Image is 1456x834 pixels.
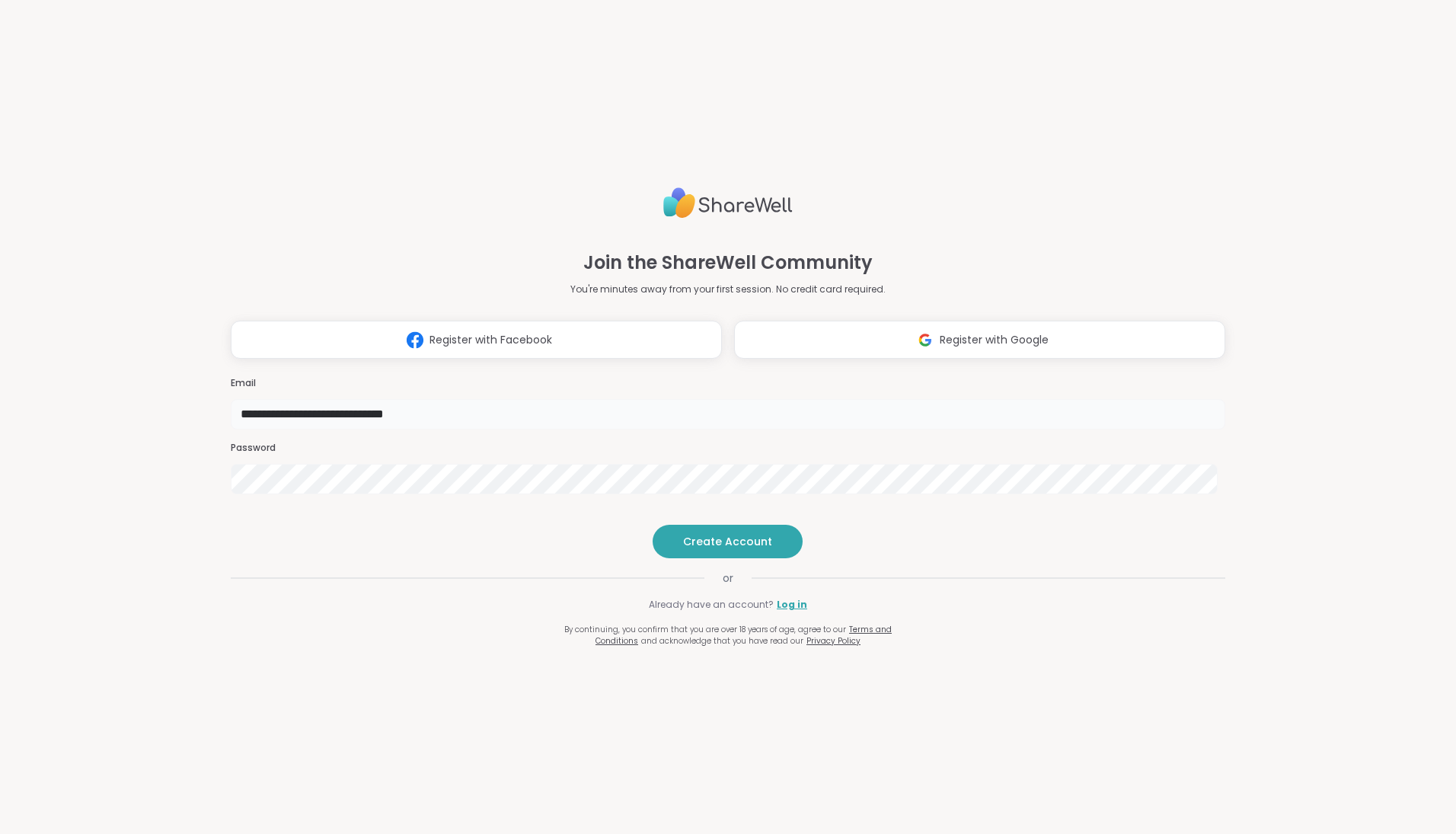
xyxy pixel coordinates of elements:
span: Already have an account? [649,598,774,612]
h1: Join the ShareWell Community [583,249,873,276]
img: ShareWell Logo [663,181,793,225]
a: Log in [777,598,807,612]
span: or [704,570,752,586]
span: Register with Facebook [429,332,552,348]
span: and acknowledge that you have read our [641,635,803,647]
a: Privacy Policy [806,635,861,647]
button: Register with Google [734,321,1225,359]
p: You're minutes away from your first session. No credit card required. [570,283,886,296]
a: Terms and Conditions [595,624,892,647]
h3: Email [231,377,1225,390]
span: By continuing, you confirm that you are over 18 years of age, agree to our [564,624,846,635]
span: Create Account [683,534,772,549]
img: ShareWell Logomark [911,326,940,354]
button: Create Account [653,525,803,558]
img: ShareWell Logomark [401,326,429,354]
button: Register with Facebook [231,321,722,359]
h3: Password [231,442,1225,455]
span: Register with Google [940,332,1049,348]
